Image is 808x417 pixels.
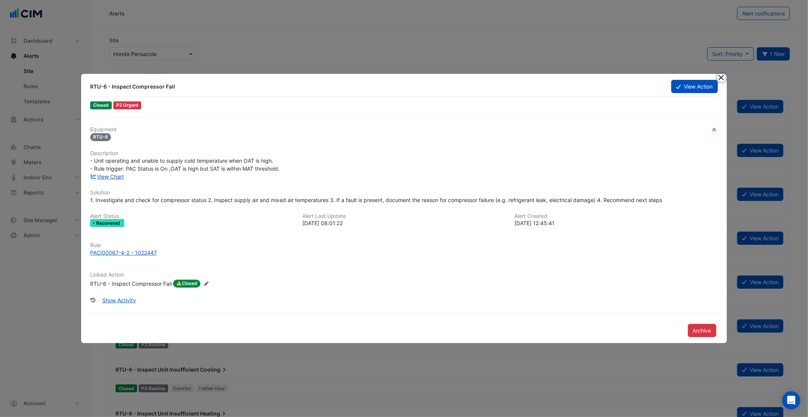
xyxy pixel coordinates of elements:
span: Recovered [96,221,122,226]
span: 1. Investigate and check for compressor status 2. Inspect supply air and mixed air temperatures 3... [90,197,662,203]
a: View Chart [90,173,124,180]
h6: Rule [90,242,717,249]
h6: Alert Created [515,213,718,219]
h6: Linked Action [90,272,717,278]
span: Closed [90,101,112,109]
div: P2 Urgent [113,101,142,109]
h6: Alert Status [90,213,293,219]
div: PACI00067-4-2 - 1022447 [90,249,157,257]
h6: Equipment [90,126,717,133]
span: - Unit operating and unable to supply cold temperature when OAT is high. - Rule trigger: PAC Stat... [90,157,280,172]
h6: Solution [90,190,717,196]
h6: Description [90,150,717,157]
fa-icon: Edit Linked Action [203,281,209,287]
span: RTU-6 [90,133,111,141]
div: RTU-6 - Inspect Compressor Fail [90,83,662,90]
button: Show Activity [97,294,141,307]
span: Closed [173,280,200,288]
div: [DATE] 12:45:41 [515,219,718,227]
button: Close [717,74,725,82]
a: PACI00067-4-2 - 1022447 [90,249,717,257]
h6: Alert Last Update [302,213,505,219]
div: RTU-6 - Inspect Compressor Fail [90,280,172,288]
button: View Action [671,80,717,93]
div: Open Intercom Messenger [782,391,800,409]
button: Archive [688,324,716,337]
div: [DATE] 08:01:22 [302,219,505,227]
